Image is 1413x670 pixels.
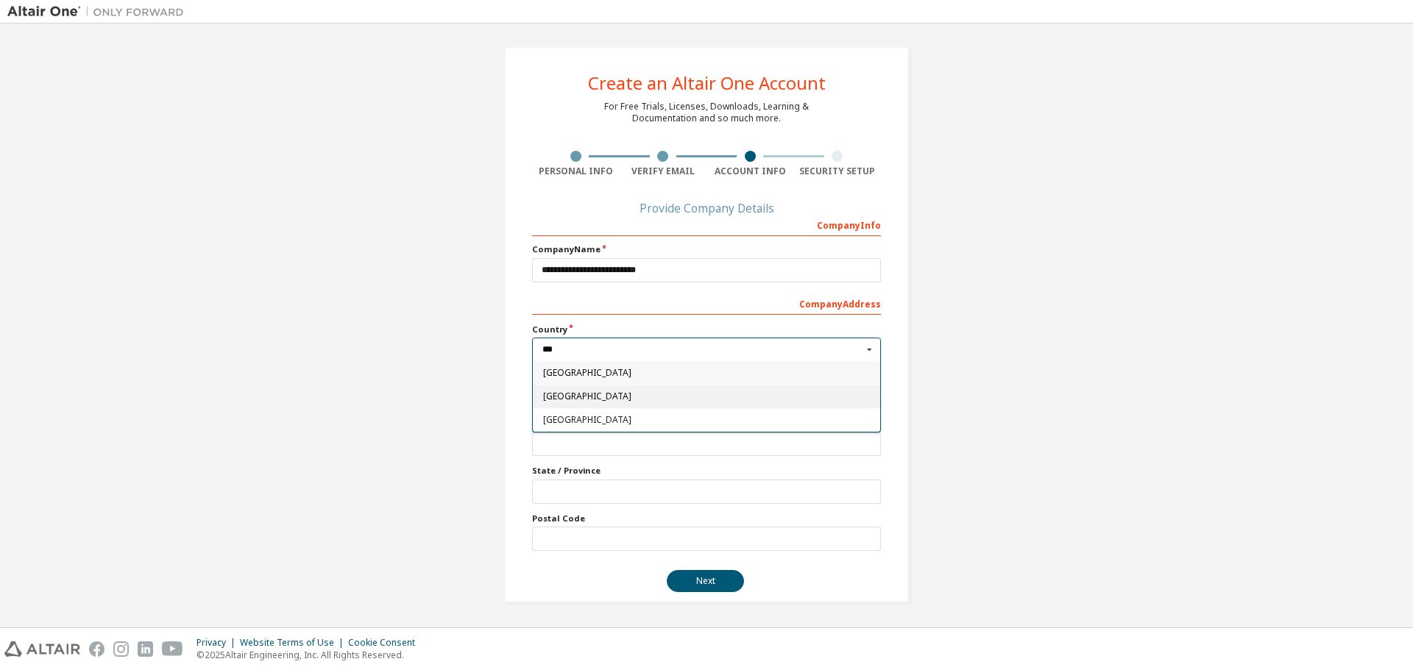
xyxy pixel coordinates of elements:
[667,570,744,592] button: Next
[543,368,871,377] span: [GEOGRAPHIC_DATA]
[7,4,191,19] img: Altair One
[543,392,871,401] span: [GEOGRAPHIC_DATA]
[620,165,707,177] div: Verify Email
[794,165,882,177] div: Security Setup
[240,637,348,649] div: Website Terms of Use
[532,204,881,213] div: Provide Company Details
[532,513,881,524] label: Postal Code
[89,641,105,657] img: facebook.svg
[532,324,881,335] label: Country
[532,165,620,177] div: Personal Info
[532,465,881,477] label: State / Province
[4,641,80,657] img: altair_logo.svg
[588,74,826,92] div: Create an Altair One Account
[706,165,794,177] div: Account Info
[196,637,240,649] div: Privacy
[532,243,881,255] label: Company Name
[138,641,153,657] img: linkedin.svg
[113,641,129,657] img: instagram.svg
[162,641,183,657] img: youtube.svg
[604,101,809,124] div: For Free Trials, Licenses, Downloads, Learning & Documentation and so much more.
[532,291,881,315] div: Company Address
[348,637,424,649] div: Cookie Consent
[532,213,881,236] div: Company Info
[543,416,871,424] span: [GEOGRAPHIC_DATA]
[196,649,424,661] p: © 2025 Altair Engineering, Inc. All Rights Reserved.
